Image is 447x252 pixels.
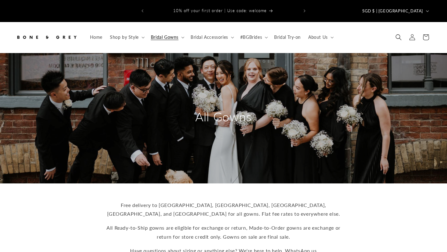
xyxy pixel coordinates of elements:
[191,34,228,40] span: Bridal Accessories
[86,31,106,44] a: Home
[298,5,311,17] button: Next announcement
[102,223,345,241] p: All Ready-to-Ship gowns are eligible for exchange or return, Made-to-Order gowns are exchange or ...
[237,31,270,44] summary: #BGBrides
[16,30,78,44] img: Bone and Grey Bridal
[274,34,301,40] span: Bridal Try-on
[106,31,147,44] summary: Shop by Style
[362,8,423,14] span: SGD $ | [GEOGRAPHIC_DATA]
[147,31,187,44] summary: Bridal Gowns
[136,5,149,17] button: Previous announcement
[359,5,431,17] button: SGD $ | [GEOGRAPHIC_DATA]
[102,201,345,219] p: Free delivery to [GEOGRAPHIC_DATA], [GEOGRAPHIC_DATA], [GEOGRAPHIC_DATA], [GEOGRAPHIC_DATA], and ...
[187,31,237,44] summary: Bridal Accessories
[392,30,405,44] summary: Search
[308,34,328,40] span: About Us
[151,34,178,40] span: Bridal Gowns
[305,31,336,44] summary: About Us
[90,34,102,40] span: Home
[110,34,139,40] span: Shop by Style
[13,28,80,47] a: Bone and Grey Bridal
[165,109,282,125] h2: All Gowns
[173,8,267,13] span: 10% off your first order | Use code: welcome
[270,31,305,44] a: Bridal Try-on
[240,34,262,40] span: #BGBrides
